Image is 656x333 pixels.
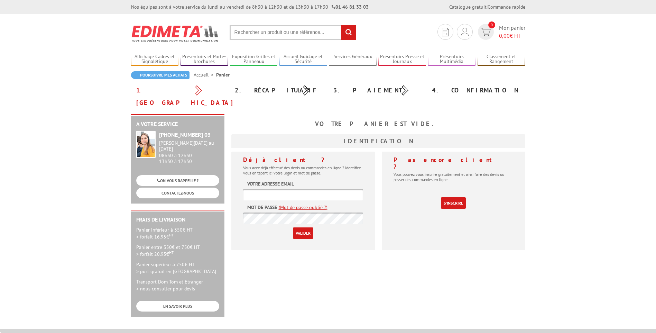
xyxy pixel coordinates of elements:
label: Mot de passe [247,204,277,211]
span: € HT [499,32,525,40]
a: Présentoirs Presse et Journaux [378,54,426,65]
strong: [PHONE_NUMBER] 03 [159,131,211,138]
a: devis rapide 0 Mon panier 0,00€ HT [476,24,525,40]
a: Affichage Cadres et Signalétique [131,54,179,65]
img: Edimeta [131,21,219,46]
b: Votre panier est vide. [315,120,442,128]
input: Rechercher un produit ou une référence... [230,25,356,40]
a: CONTACTEZ-NOUS [136,188,219,198]
a: Exposition Grilles et Panneaux [230,54,278,65]
a: S'inscrire [441,197,466,209]
sup: HT [169,233,174,237]
p: Vous avez déjà effectué des devis ou commandes en ligne ? Identifiez-vous en tapant ici votre log... [243,165,363,175]
a: Services Généraux [329,54,377,65]
a: Présentoirs Multimédia [428,54,476,65]
span: 0,00 [499,32,510,39]
div: 08h30 à 12h30 13h30 à 17h30 [159,140,219,164]
img: devis rapide [442,28,449,36]
div: | [449,3,525,10]
div: 3. Paiement [328,84,427,97]
div: Nos équipes sont à votre service du lundi au vendredi de 8h30 à 12h30 et de 13h30 à 17h30 [131,3,369,10]
sup: HT [169,250,174,255]
a: Accueil Guidage et Sécurité [279,54,327,65]
h2: A votre service [136,121,219,127]
a: Présentoirs et Porte-brochures [181,54,228,65]
h2: Frais de Livraison [136,217,219,223]
input: Valider [293,227,313,239]
p: Panier supérieur à 750€ HT [136,261,219,275]
span: Mon panier [499,24,525,40]
div: 4. Confirmation [427,84,525,97]
a: Accueil [194,72,216,78]
h4: Pas encore client ? [394,156,514,170]
input: rechercher [341,25,356,40]
span: > nous consulter pour devis [136,286,195,292]
p: Panier entre 350€ et 750€ HT [136,244,219,258]
a: Commande rapide [488,4,525,10]
a: EN SAVOIR PLUS [136,301,219,312]
span: > port gratuit en [GEOGRAPHIC_DATA] [136,268,216,274]
span: > forfait 20.95€ [136,251,174,257]
a: (Mot de passe oublié ?) [279,204,327,211]
a: ON VOUS RAPPELLE ? [136,175,219,186]
span: > forfait 16.95€ [136,234,174,240]
img: devis rapide [461,28,469,36]
a: Poursuivre mes achats [131,71,190,79]
p: Panier inférieur à 350€ HT [136,226,219,240]
a: Catalogue gratuit [449,4,487,10]
div: 1. [GEOGRAPHIC_DATA] [131,84,230,109]
img: devis rapide [481,28,491,36]
li: Panier [216,71,230,78]
p: Vous pouvez vous inscrire gratuitement et ainsi faire des devis ou passer des commandes en ligne. [394,172,514,182]
h3: Identification [231,134,525,148]
label: Votre adresse email [247,180,294,187]
a: Classement et Rangement [478,54,525,65]
span: 0 [488,21,495,28]
p: Transport Dom-Tom et Etranger [136,278,219,292]
strong: 01 46 81 33 03 [332,4,369,10]
div: [PERSON_NAME][DATE] au [DATE] [159,140,219,152]
h4: Déjà client ? [243,156,363,163]
img: widget-service.jpg [136,131,156,158]
div: 2. Récapitulatif [230,84,328,97]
